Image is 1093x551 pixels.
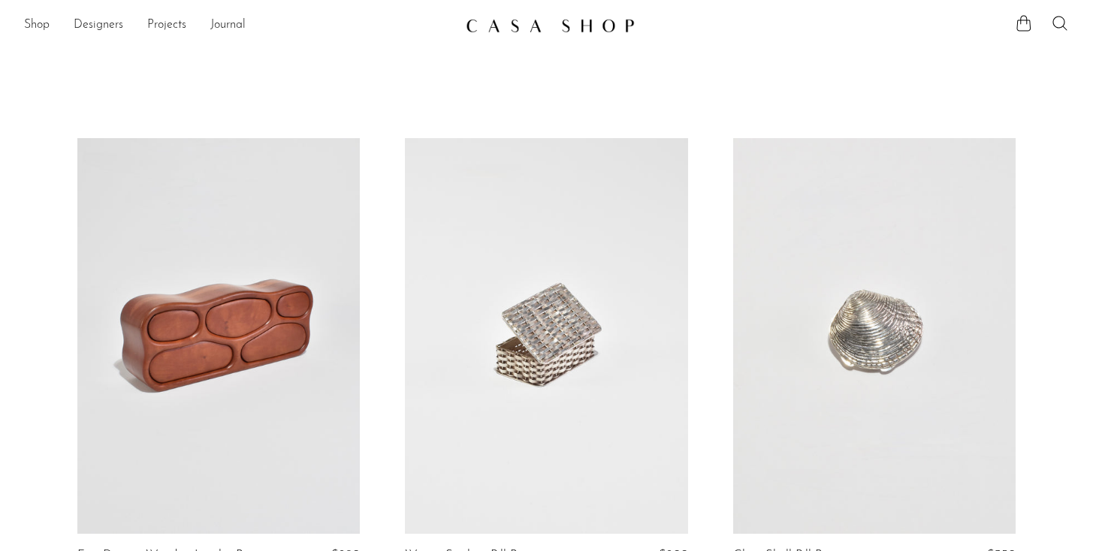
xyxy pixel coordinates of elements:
[210,16,246,35] a: Journal
[24,13,454,38] nav: Desktop navigation
[147,16,186,35] a: Projects
[74,16,123,35] a: Designers
[24,13,454,38] ul: NEW HEADER MENU
[24,16,50,35] a: Shop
